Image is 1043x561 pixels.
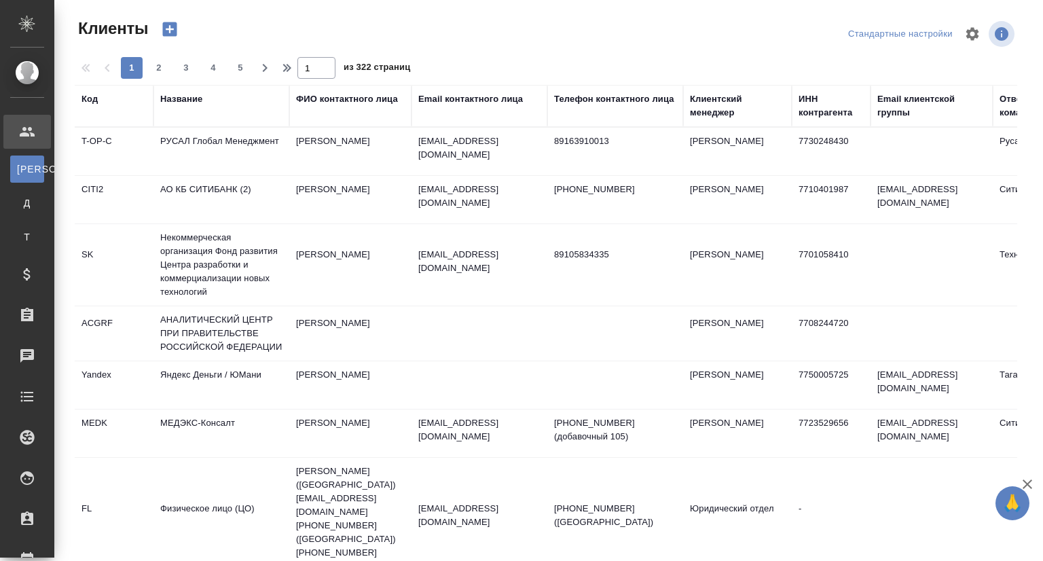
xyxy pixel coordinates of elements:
td: [PERSON_NAME] [683,361,792,409]
td: РУСАЛ Глобал Менеджмент [153,128,289,175]
span: Клиенты [75,18,148,39]
button: Создать [153,18,186,41]
div: Email клиентской группы [877,92,986,120]
td: 7708244720 [792,310,871,357]
td: 7701058410 [792,241,871,289]
td: [EMAIL_ADDRESS][DOMAIN_NAME] [871,410,993,457]
p: [EMAIL_ADDRESS][DOMAIN_NAME] [418,183,541,210]
p: [PHONE_NUMBER] [554,183,676,196]
td: Yandex [75,361,153,409]
button: 2 [148,57,170,79]
div: Телефон контактного лица [554,92,674,106]
span: Посмотреть информацию [989,21,1017,47]
p: [EMAIL_ADDRESS][DOMAIN_NAME] [418,134,541,162]
p: 89105834335 [554,248,676,261]
td: 7730248430 [792,128,871,175]
td: [PERSON_NAME] [683,310,792,357]
td: АО КБ СИТИБАНК (2) [153,176,289,223]
span: 2 [148,61,170,75]
button: 4 [202,57,224,79]
span: 4 [202,61,224,75]
td: T-OP-C [75,128,153,175]
td: [PERSON_NAME] [289,410,411,457]
button: 3 [175,57,197,79]
a: Т [10,223,44,251]
td: [PERSON_NAME] [289,128,411,175]
td: MEDK [75,410,153,457]
p: [EMAIL_ADDRESS][DOMAIN_NAME] [418,502,541,529]
td: [PERSON_NAME] [683,128,792,175]
span: 🙏 [1001,489,1024,518]
td: АНАЛИТИЧЕСКИЙ ЦЕНТР ПРИ ПРАВИТЕЛЬСТВЕ РОССИЙСКОЙ ФЕДЕРАЦИИ [153,306,289,361]
td: [PERSON_NAME] [289,176,411,223]
td: 7750005725 [792,361,871,409]
td: ACGRF [75,310,153,357]
td: [EMAIL_ADDRESS][DOMAIN_NAME] [871,361,993,409]
div: split button [845,24,956,45]
p: 89163910013 [554,134,676,148]
td: Некоммерческая организация Фонд развития Центра разработки и коммерциализации новых технологий [153,224,289,306]
td: 7710401987 [792,176,871,223]
td: [PERSON_NAME] [289,361,411,409]
button: 🙏 [995,486,1029,520]
td: [PERSON_NAME] [289,241,411,289]
span: из 322 страниц [344,59,410,79]
div: Email контактного лица [418,92,523,106]
div: Клиентский менеджер [690,92,785,120]
span: Д [17,196,37,210]
td: МЕДЭКС-Консалт [153,410,289,457]
td: Яндекс Деньги / ЮМани [153,361,289,409]
td: [PERSON_NAME] [683,241,792,289]
span: 5 [230,61,251,75]
div: Название [160,92,202,106]
td: - [792,495,871,543]
td: FL [75,495,153,543]
p: [EMAIL_ADDRESS][DOMAIN_NAME] [418,248,541,275]
span: Настроить таблицу [956,18,989,50]
div: Код [81,92,98,106]
span: [PERSON_NAME] [17,162,37,176]
td: Юридический отдел [683,495,792,543]
a: Д [10,189,44,217]
td: [PERSON_NAME] [289,310,411,357]
button: 5 [230,57,251,79]
td: Физическое лицо (ЦО) [153,495,289,543]
span: Т [17,230,37,244]
div: ИНН контрагента [799,92,864,120]
td: 7723529656 [792,410,871,457]
td: SK [75,241,153,289]
p: [PHONE_NUMBER] ([GEOGRAPHIC_DATA]) [554,502,676,529]
p: [EMAIL_ADDRESS][DOMAIN_NAME] [418,416,541,444]
span: 3 [175,61,197,75]
div: ФИО контактного лица [296,92,398,106]
td: [EMAIL_ADDRESS][DOMAIN_NAME] [871,176,993,223]
a: [PERSON_NAME] [10,156,44,183]
td: CITI2 [75,176,153,223]
p: [PHONE_NUMBER] (добавочный 105) [554,416,676,444]
td: [PERSON_NAME] [683,176,792,223]
td: [PERSON_NAME] [683,410,792,457]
